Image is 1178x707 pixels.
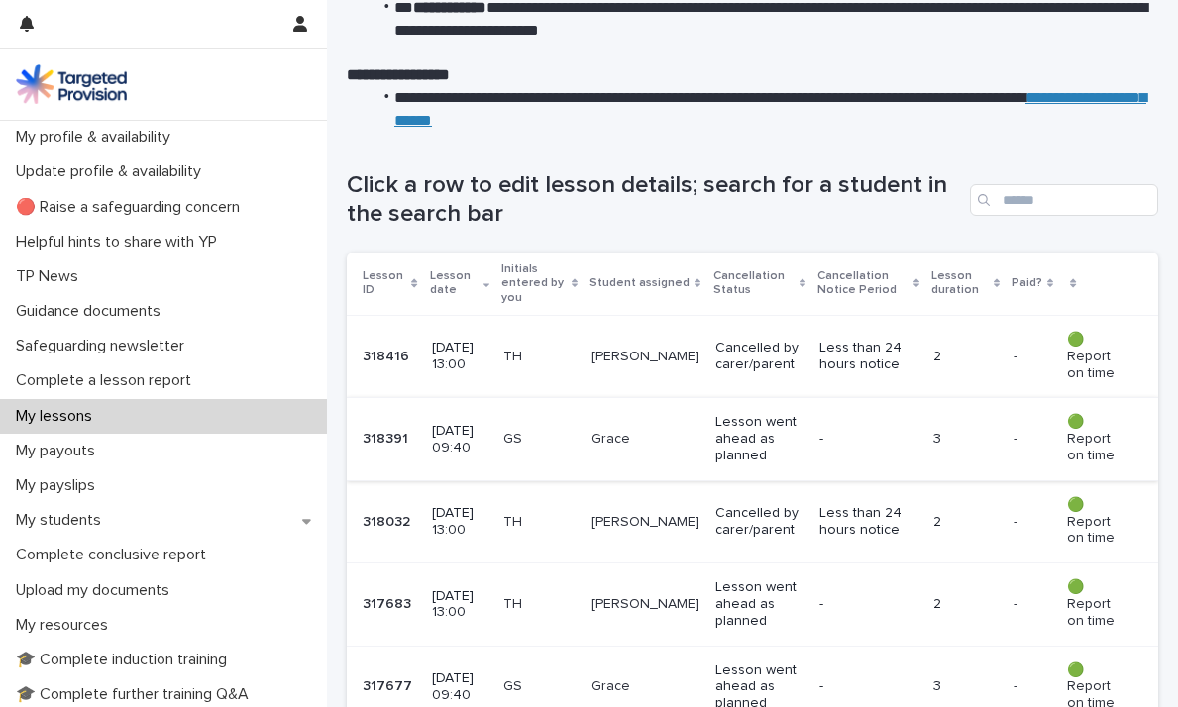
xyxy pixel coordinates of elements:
p: 318391 [363,427,412,448]
p: Lesson duration [931,265,989,302]
p: [PERSON_NAME] [591,596,699,613]
p: [DATE] 13:00 [432,340,488,373]
p: Guidance documents [8,302,176,321]
p: Cancellation Status [713,265,795,302]
p: [DATE] 09:40 [432,423,488,456]
p: 2 [933,349,998,365]
p: 317683 [363,592,415,613]
p: 🟢 Report on time [1067,579,1126,629]
p: 2 [933,514,998,531]
p: 317677 [363,674,416,695]
p: Less than 24 hours notice [819,505,916,539]
p: 318032 [363,510,414,531]
p: - [1014,510,1021,531]
p: My payouts [8,442,111,460]
p: Paid? [1012,272,1042,294]
tr: 318032318032 [DATE] 13:00TH[PERSON_NAME]Cancelled by carer/parentLess than 24 hours notice2-- 🟢 R... [347,480,1158,562]
p: - [819,678,916,695]
p: TH [503,596,576,613]
p: 🎓 Complete further training Q&A [8,685,265,704]
p: Cancelled by carer/parent [715,505,803,539]
p: - [1014,427,1021,448]
p: 3 [933,431,998,448]
p: 2 [933,596,998,613]
p: 3 [933,678,998,695]
p: TP News [8,267,94,286]
p: Lesson went ahead as planned [715,579,803,629]
p: TH [503,514,576,531]
p: 🟢 Report on time [1067,497,1126,547]
p: Student assigned [589,272,690,294]
p: 🔴 Raise a safeguarding concern [8,198,256,217]
p: - [1014,592,1021,613]
p: Grace [591,431,699,448]
p: Helpful hints to share with YP [8,233,233,252]
p: - [819,431,916,448]
p: GS [503,678,576,695]
img: M5nRWzHhSzIhMunXDL62 [16,64,127,104]
p: Complete a lesson report [8,371,207,390]
p: 🎓 Complete induction training [8,651,243,669]
input: Search [970,184,1158,216]
p: Upload my documents [8,581,185,600]
p: [DATE] 09:40 [432,670,488,704]
p: Lesson went ahead as planned [715,414,803,463]
p: 🟢 Report on time [1067,414,1126,463]
p: Lesson date [430,265,479,302]
p: Complete conclusive report [8,546,222,564]
p: TH [503,349,576,365]
p: 318416 [363,345,413,365]
p: [DATE] 13:00 [432,588,488,622]
tr: 317683317683 [DATE] 13:00TH[PERSON_NAME]Lesson went ahead as planned-2-- 🟢 Report on time [347,563,1158,646]
p: Cancelled by carer/parent [715,340,803,373]
p: Safeguarding newsletter [8,337,200,355]
p: - [1014,674,1021,695]
p: My payslips [8,476,111,495]
p: GS [503,431,576,448]
tr: 318391318391 [DATE] 09:40GSGraceLesson went ahead as planned-3-- 🟢 Report on time [347,398,1158,480]
h1: Click a row to edit lesson details; search for a student in the search bar [347,171,962,229]
p: Grace [591,678,699,695]
p: My profile & availability [8,128,186,147]
p: Less than 24 hours notice [819,340,916,373]
p: [PERSON_NAME] [591,514,699,531]
p: My students [8,511,117,530]
p: [PERSON_NAME] [591,349,699,365]
tr: 318416318416 [DATE] 13:00TH[PERSON_NAME]Cancelled by carer/parentLess than 24 hours notice2-- 🟢 R... [347,316,1158,398]
p: - [819,596,916,613]
p: [DATE] 13:00 [432,505,488,539]
p: My resources [8,616,124,635]
p: Update profile & availability [8,162,217,181]
p: Cancellation Notice Period [817,265,908,302]
p: 🟢 Report on time [1067,332,1126,381]
p: Lesson ID [363,265,406,302]
p: - [1014,345,1021,365]
p: Initials entered by you [501,258,566,309]
p: My lessons [8,407,108,426]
